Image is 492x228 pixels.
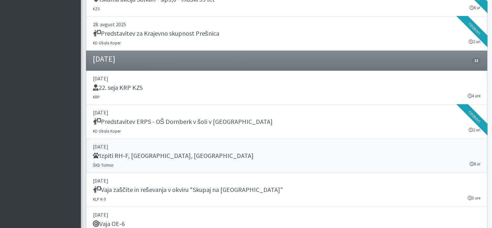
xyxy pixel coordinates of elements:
[86,71,487,105] a: [DATE] 22. seja KRP KZS KRP 4 ure
[93,118,273,126] h5: Predstavitev ERPS - OŠ Dornberk v šoli v [GEOGRAPHIC_DATA]
[468,195,480,201] small: 3 ure
[93,6,100,11] small: KZS
[93,128,121,134] small: KD Obala Koper
[93,186,283,194] h5: Vaja zaščite in reševanja v okviru "Skupaj na [GEOGRAPHIC_DATA]"
[93,109,480,116] p: [DATE]
[93,54,115,64] h4: [DATE]
[93,30,219,37] h5: Predstavitev za Krajevno skupnost Prešnica
[93,94,100,100] small: KRP
[86,17,487,51] a: 28. avgust 2025 Predstavitev za Krajevno skupnost Prešnica KD Obala Koper 2 uri Oddano
[93,197,106,202] small: KLP K-9
[468,93,480,99] small: 4 ure
[93,143,480,150] p: [DATE]
[93,84,143,91] h5: 22. seja KRP KZS
[472,58,480,64] span: 12
[86,105,487,139] a: [DATE] Predstavitev ERPS - OŠ Dornberk v šoli v [GEOGRAPHIC_DATA] KD Obala Koper 2 uri Oddano
[93,20,480,28] p: 28. avgust 2025
[470,161,480,167] small: 8 ur
[93,177,480,185] p: [DATE]
[86,173,487,207] a: [DATE] Vaja zaščite in reševanja v okviru "Skupaj na [GEOGRAPHIC_DATA]" KLP K-9 3 ure
[93,40,121,45] small: KD Obala Koper
[93,162,114,168] small: ŠKD Tolmin
[93,152,254,160] h5: Izpiti RH-F, [GEOGRAPHIC_DATA], [GEOGRAPHIC_DATA]
[93,75,480,82] p: [DATE]
[86,139,487,173] a: [DATE] Izpiti RH-F, [GEOGRAPHIC_DATA], [GEOGRAPHIC_DATA] ŠKD Tolmin 8 ur
[93,220,125,228] h5: Vaja OE-6
[93,211,480,219] p: [DATE]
